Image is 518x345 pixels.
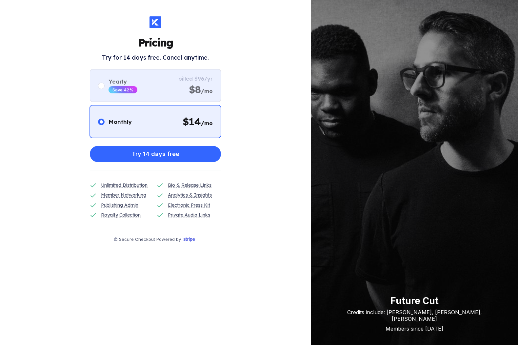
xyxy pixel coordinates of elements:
[324,309,505,322] div: Credits include: [PERSON_NAME], [PERSON_NAME], [PERSON_NAME]
[201,88,213,94] span: /mo
[109,118,132,125] div: Monthly
[168,201,210,209] div: Electronic Press Kit
[109,78,137,85] div: Yearly
[132,147,179,161] div: Try 14 days free
[201,120,213,126] span: /mo
[178,75,213,82] div: billed $96/yr
[90,146,221,162] button: Try 14 days free
[324,325,505,332] div: Members since [DATE]
[101,211,141,219] div: Royalty Collection
[102,54,209,61] h2: Try for 14 days free. Cancel anytime.
[324,295,505,306] div: Future Cut
[119,237,181,242] div: Secure Checkout Powered by
[183,115,213,128] div: $ 14
[138,36,173,49] h1: Pricing
[101,182,148,189] div: Unlimited Distribution
[189,83,213,96] div: $8
[168,182,211,189] div: Bio & Release Links
[101,201,138,209] div: Publishing Admin
[112,87,133,92] div: Save 42%
[168,191,212,199] div: Analytics & Insights
[168,211,210,219] div: Private Audio Links
[101,191,146,199] div: Member Networking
